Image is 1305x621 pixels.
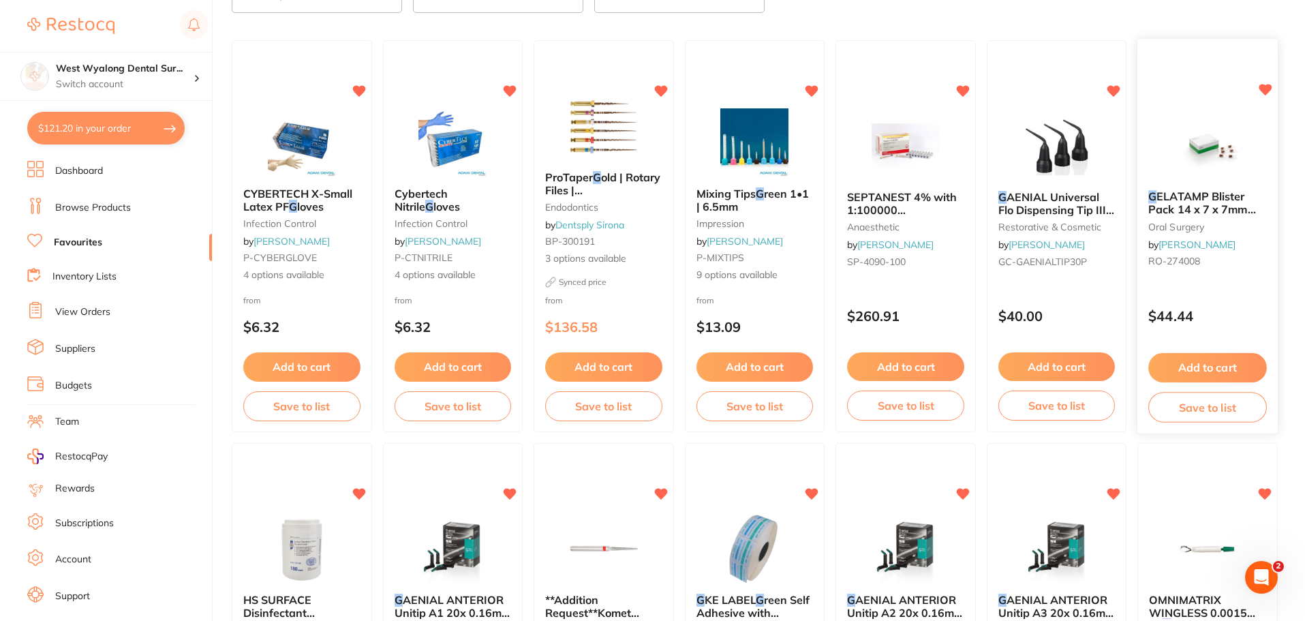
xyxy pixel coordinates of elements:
[1163,111,1253,180] img: GELATAMP Blister Pack 14 x 7 x 7mm Pack of 20
[21,63,48,90] img: West Wyalong Dental Surgery (DentalTown 4)
[395,593,403,607] em: G
[847,308,964,324] p: $260.91
[696,594,814,619] b: GKE LABEL Green Self Adhesive with Process Indicator x 750
[756,187,764,200] em: G
[696,391,814,421] button: Save to list
[847,190,957,241] span: SEPTANEST 4% with 1:100000 [MEDICAL_DATA] 2.2ml 2xBox 50
[696,269,814,282] span: 9 options available
[56,78,194,91] p: Switch account
[395,319,512,335] p: $6.32
[545,202,662,213] small: endodontics
[998,190,1114,229] span: AENIAL Universal Flo Dispensing Tip III Plastic x30
[1149,222,1267,232] small: oral surgery
[696,352,814,381] button: Add to cart
[847,256,906,268] span: SP-4090-100
[243,269,360,282] span: 4 options available
[433,200,460,213] span: loves
[847,191,964,216] b: SEPTANEST 4% with 1:100000 adrenalin 2.2ml 2xBox 50 GOLD
[545,235,595,247] span: BP-300191
[1245,561,1278,594] iframe: Intercom live chat
[998,352,1116,381] button: Add to cart
[998,191,1116,216] b: GAENIAL Universal Flo Dispensing Tip III Plastic x30
[395,187,512,213] b: Cybertech Nitrile Gloves
[289,200,297,213] em: G
[55,553,91,566] a: Account
[1149,190,1257,229] span: ELATAMP Blister Pack 14 x 7 x 7mm Pack of 20
[847,352,964,381] button: Add to cart
[857,239,934,251] a: [PERSON_NAME]
[847,594,964,619] b: GAENIAL ANTERIOR Unitip A2 20x 0.16ml (0.28g)
[27,18,114,34] img: Restocq Logo
[55,590,90,603] a: Support
[395,269,512,282] span: 4 options available
[297,200,324,213] span: loves
[705,593,756,607] span: KE LABEL
[243,187,352,213] span: CYBERTECH X-Small Latex PF
[545,171,662,196] b: ProTaper Gold | Rotary Files | Shaping/Finishing
[998,594,1116,619] b: GAENIAL ANTERIOR Unitip A3 20x 0.16ml (0.28g)
[696,319,814,335] p: $13.09
[395,218,512,229] small: infection control
[55,201,131,215] a: Browse Products
[847,239,934,251] span: by
[710,515,799,583] img: GKE LABEL Green Self Adhesive with Process Indicator x 750
[1013,515,1101,583] img: GAENIAL ANTERIOR Unitip A3 20x 0.16ml (0.28g)
[1163,515,1252,583] img: OMNIMATRIX WINGLESS 0.0015 48 Green
[258,108,346,177] img: CYBERTECH X-Small Latex PF Gloves
[1149,594,1266,619] b: OMNIMATRIX WINGLESS 0.0015 48 Green
[395,352,512,381] button: Add to cart
[998,222,1116,232] small: restorative & cosmetic
[55,450,108,464] span: RestocqPay
[1149,256,1201,268] span: RO-274008
[847,391,964,421] button: Save to list
[696,187,809,213] span: reen 1•1 | 6.5mm
[545,170,660,209] span: old | Rotary Files | Shaping/Finishing
[1159,239,1236,251] a: [PERSON_NAME]
[559,92,648,160] img: ProTaper Gold | Rotary Files | Shaping/Finishing
[756,593,764,607] em: G
[998,308,1116,324] p: $40.00
[707,235,783,247] a: [PERSON_NAME]
[243,319,360,335] p: $6.32
[243,295,261,305] span: from
[696,187,814,213] b: Mixing Tips Green 1•1 | 6.5mm
[998,593,1007,607] em: G
[254,235,330,247] a: [PERSON_NAME]
[243,352,360,381] button: Add to cart
[243,594,360,619] b: HS SURFACE Disinfectant Wipes Hospital Grade 180 Tub
[696,218,814,229] small: impression
[395,252,452,264] span: P-CTNITRILE
[555,219,624,231] a: Dentsply Sirona
[243,218,360,229] small: infection control
[408,515,497,583] img: GAENIAL ANTERIOR Unitip A1 20x 0.16ml (0.28g)
[55,482,95,496] a: Rewards
[545,252,662,266] span: 3 options available
[545,594,662,619] b: **Addition Request**Komet Diamond Bur - 8858-010 - Pointed - Fine Red - High Speed, Friction Grip...
[545,219,624,231] span: by
[405,235,481,247] a: [PERSON_NAME]
[545,170,593,184] span: ProTaper
[243,391,360,421] button: Save to list
[52,270,117,284] a: Inventory Lists
[998,190,1007,204] em: G
[847,593,855,607] em: G
[861,515,950,583] img: GAENIAL ANTERIOR Unitip A2 20x 0.16ml (0.28g)
[545,277,662,288] small: Synced price
[545,319,662,335] p: $136.58
[27,112,185,145] button: $121.20 in your order
[55,342,95,356] a: Suppliers
[1149,353,1267,382] button: Add to cart
[545,352,662,381] button: Add to cart
[861,112,950,180] img: SEPTANEST 4% with 1:100000 adrenalin 2.2ml 2xBox 50 GOLD
[696,295,714,305] span: from
[395,295,412,305] span: from
[395,235,481,247] span: by
[55,379,92,393] a: Budgets
[243,252,317,264] span: P-CYBERGLOVE
[27,449,44,464] img: RestocqPay
[696,252,744,264] span: P-MIXTIPS
[998,256,1087,268] span: GC-GAENIALTIP30P
[1149,309,1267,324] p: $44.44
[696,187,756,200] span: Mixing Tips
[55,415,79,429] a: Team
